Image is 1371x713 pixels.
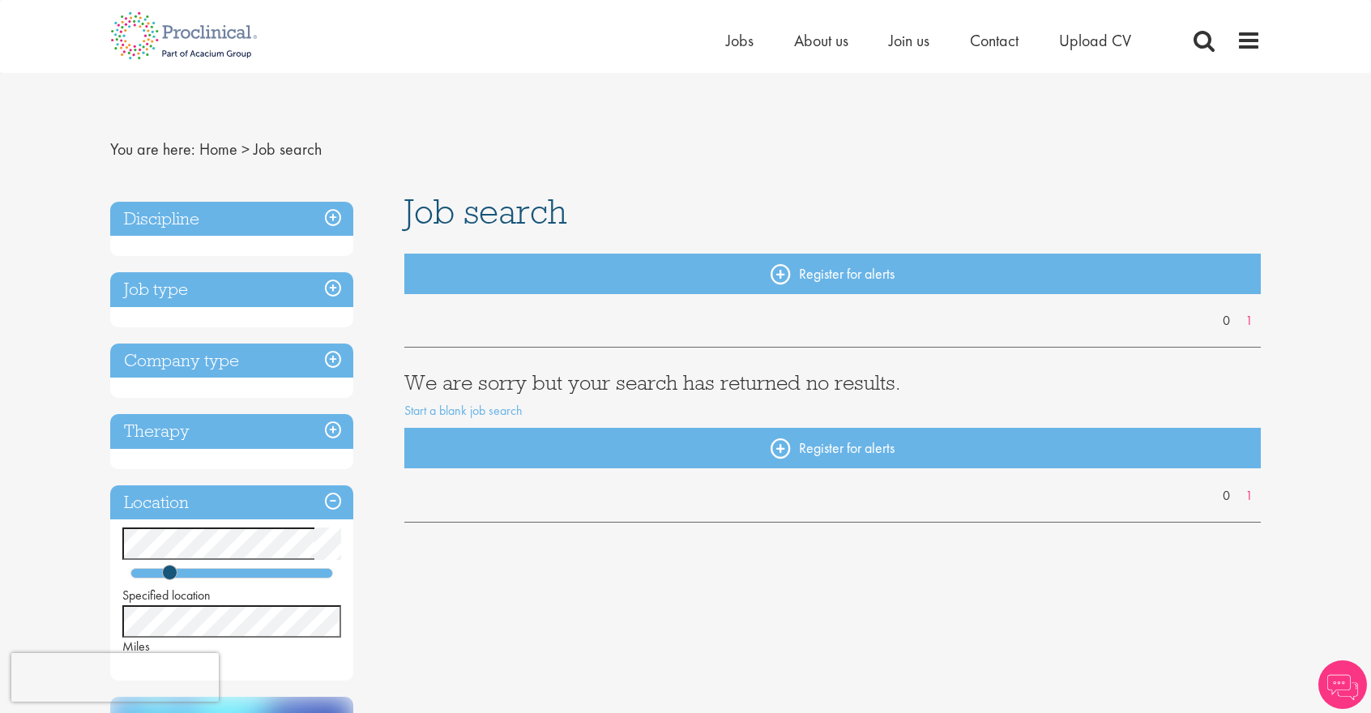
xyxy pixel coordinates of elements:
a: 1 [1237,487,1261,506]
a: breadcrumb link [199,139,237,160]
h3: Discipline [110,202,353,237]
span: Miles [122,638,150,655]
a: 0 [1215,312,1238,331]
a: Join us [889,30,929,51]
iframe: reCAPTCHA [11,653,219,702]
a: Register for alerts [404,428,1262,468]
span: Job search [404,190,567,233]
a: Register for alerts [404,254,1262,294]
a: Upload CV [1059,30,1131,51]
a: Jobs [726,30,754,51]
h3: We are sorry but your search has returned no results. [404,372,1262,393]
a: Contact [970,30,1019,51]
span: Specified location [122,587,211,604]
a: 1 [1237,312,1261,331]
a: 0 [1215,487,1238,506]
span: You are here: [110,139,195,160]
a: Start a blank job search [404,402,523,419]
h3: Company type [110,344,353,378]
h3: Job type [110,272,353,307]
span: Job search [254,139,322,160]
a: About us [794,30,848,51]
h3: Therapy [110,414,353,449]
h3: Location [110,485,353,520]
span: > [241,139,250,160]
img: Chatbot [1318,660,1367,709]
